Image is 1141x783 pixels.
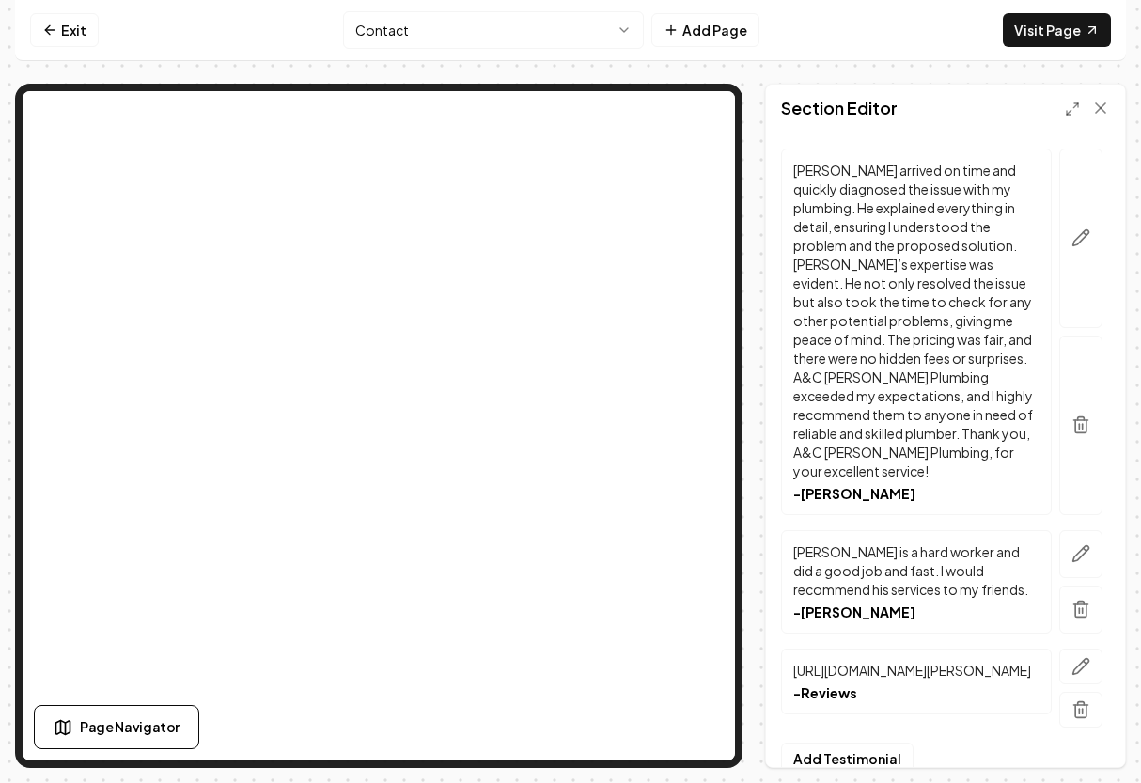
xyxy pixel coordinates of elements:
[1003,13,1111,47] a: Visit Page
[294,8,330,43] button: Home
[30,13,99,47] a: Exit
[31,512,345,560] input: Your email
[793,484,1039,503] p: - [PERSON_NAME]
[34,705,199,749] button: Page Navigator
[12,8,48,43] button: go back
[793,161,1039,480] p: [PERSON_NAME] arrived on time and quickly diagnosed the issue with my plumbing. He explained ever...
[781,95,898,121] h2: Section Editor
[289,616,304,631] button: Emoji picker
[781,743,914,776] button: Add Testimonial
[54,10,84,40] img: Profile image for David
[793,542,1039,599] p: [PERSON_NAME] is a hard worker and did a good job and fast. I would recommend his services to my ...
[20,561,356,593] textarea: Message…
[80,717,180,737] span: Page Navigator
[319,608,349,638] button: Send a message…
[651,13,759,47] button: Add Page
[330,8,364,41] div: Close
[793,603,1039,621] p: - [PERSON_NAME]
[793,661,1039,680] p: [URL][DOMAIN_NAME][PERSON_NAME]
[793,683,1039,702] p: - Reviews
[91,18,139,32] h1: Rebolt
